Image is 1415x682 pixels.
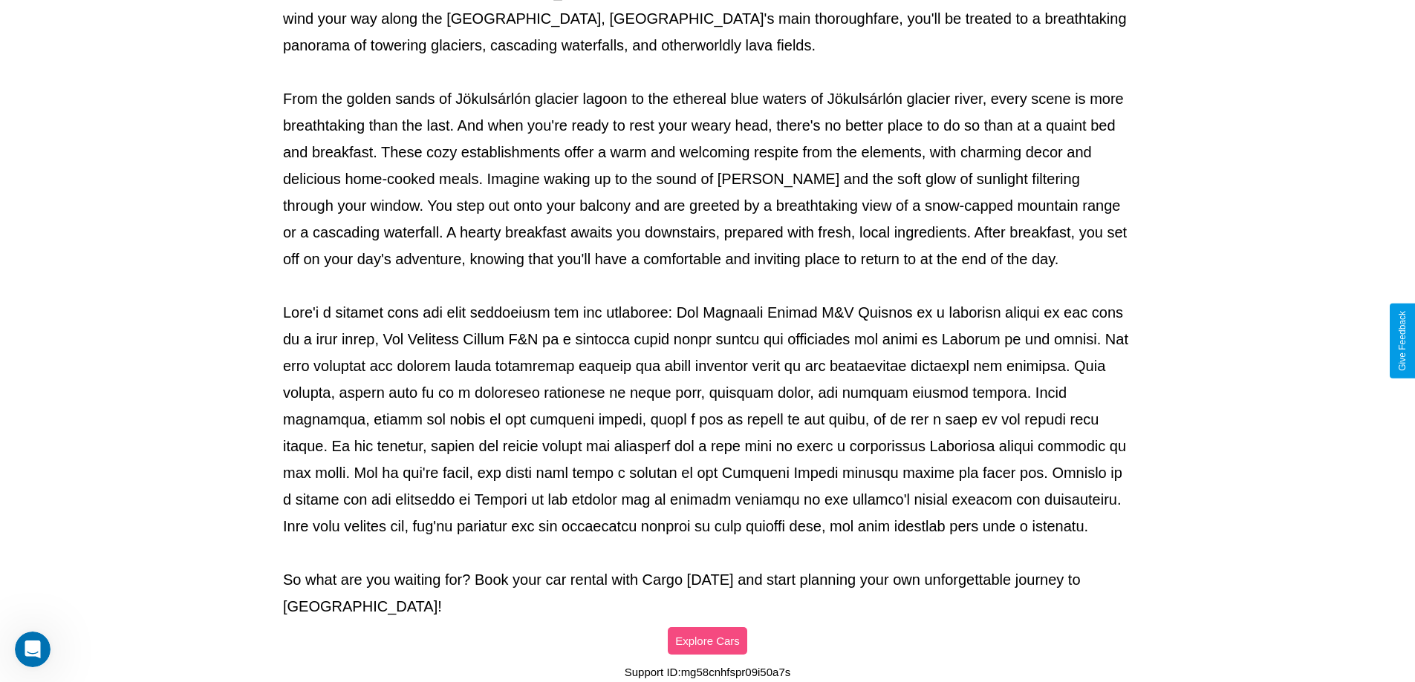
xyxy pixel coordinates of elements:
[15,632,51,667] iframe: Intercom live chat
[1397,311,1408,371] div: Give Feedback
[625,662,790,682] p: Support ID: mg58cnhfspr09i50a7s
[668,627,747,655] button: Explore Cars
